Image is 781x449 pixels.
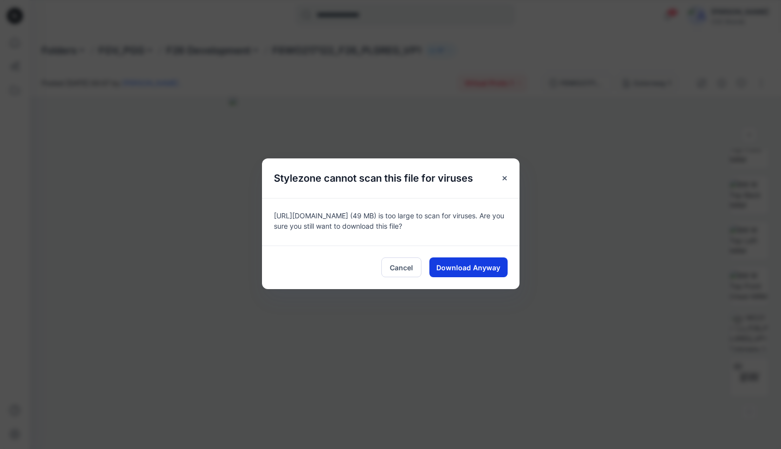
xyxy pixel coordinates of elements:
span: Cancel [390,262,413,273]
button: Download Anyway [429,257,508,277]
div: [URL][DOMAIN_NAME] (49 MB) is too large to scan for viruses. Are you sure you still want to downl... [262,198,520,246]
button: Close [496,169,514,187]
button: Cancel [381,257,421,277]
span: Download Anyway [436,262,500,273]
h5: Stylezone cannot scan this file for viruses [262,158,485,198]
